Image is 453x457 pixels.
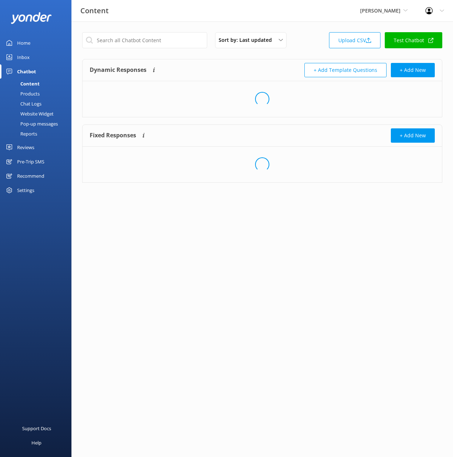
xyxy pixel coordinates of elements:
[22,421,51,436] div: Support Docs
[304,63,387,77] button: + Add Template Questions
[31,436,41,450] div: Help
[17,183,34,197] div: Settings
[80,5,109,16] h3: Content
[4,109,54,119] div: Website Widget
[329,32,380,48] a: Upload CSV
[4,89,71,99] a: Products
[17,50,30,64] div: Inbox
[219,36,276,44] span: Sort by: Last updated
[385,32,442,48] a: Test Chatbot
[17,140,34,154] div: Reviews
[4,99,41,109] div: Chat Logs
[17,36,30,50] div: Home
[17,154,44,169] div: Pre-Trip SMS
[4,119,71,129] a: Pop-up messages
[4,79,40,89] div: Content
[360,7,400,14] span: [PERSON_NAME]
[391,128,435,143] button: + Add New
[4,99,71,109] a: Chat Logs
[4,119,58,129] div: Pop-up messages
[391,63,435,77] button: + Add New
[90,63,146,77] h4: Dynamic Responses
[11,12,52,24] img: yonder-white-logo.png
[17,64,36,79] div: Chatbot
[4,89,40,99] div: Products
[17,169,44,183] div: Recommend
[4,79,71,89] a: Content
[4,129,37,139] div: Reports
[82,32,207,48] input: Search all Chatbot Content
[90,128,136,143] h4: Fixed Responses
[4,129,71,139] a: Reports
[4,109,71,119] a: Website Widget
